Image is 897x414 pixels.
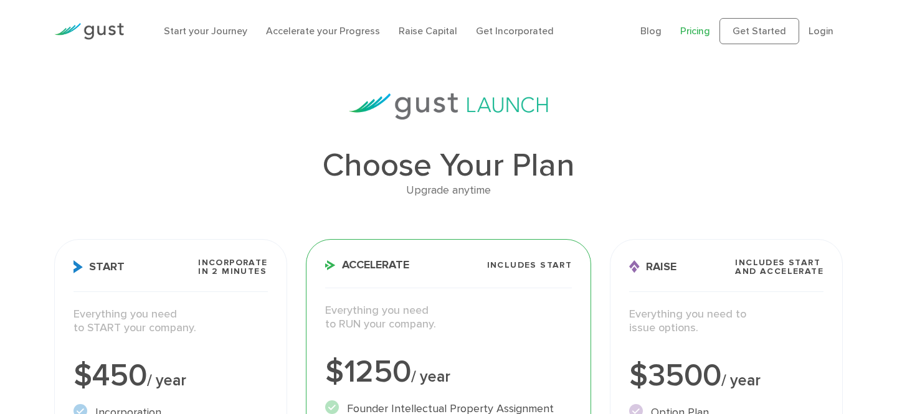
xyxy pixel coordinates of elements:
a: Blog [640,25,662,37]
a: Get Incorporated [476,25,554,37]
span: Raise [629,260,676,273]
span: Incorporate in 2 Minutes [198,258,267,276]
p: Everything you need to START your company. [74,308,268,336]
span: Includes START and ACCELERATE [735,258,823,276]
p: Everything you need to RUN your company. [325,304,572,332]
a: Raise Capital [399,25,457,37]
span: / year [147,371,186,390]
span: Accelerate [325,260,409,271]
span: Start [74,260,125,273]
a: Login [809,25,833,37]
div: $3500 [629,360,823,392]
img: Start Icon X2 [74,260,83,273]
h1: Choose Your Plan [54,149,843,182]
img: Gust Logo [54,23,124,40]
a: Pricing [680,25,710,37]
div: $450 [74,360,268,392]
img: Raise Icon [629,260,640,273]
a: Accelerate your Progress [266,25,380,37]
div: $1250 [325,357,572,388]
span: / year [411,367,450,386]
a: Start your Journey [164,25,247,37]
div: Upgrade anytime [54,182,843,200]
span: Includes START [487,261,572,270]
img: Accelerate Icon [325,260,336,270]
img: gust-launch-logos.svg [349,93,548,120]
p: Everything you need to issue options. [629,308,823,336]
span: / year [721,371,761,390]
a: Get Started [719,18,799,44]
